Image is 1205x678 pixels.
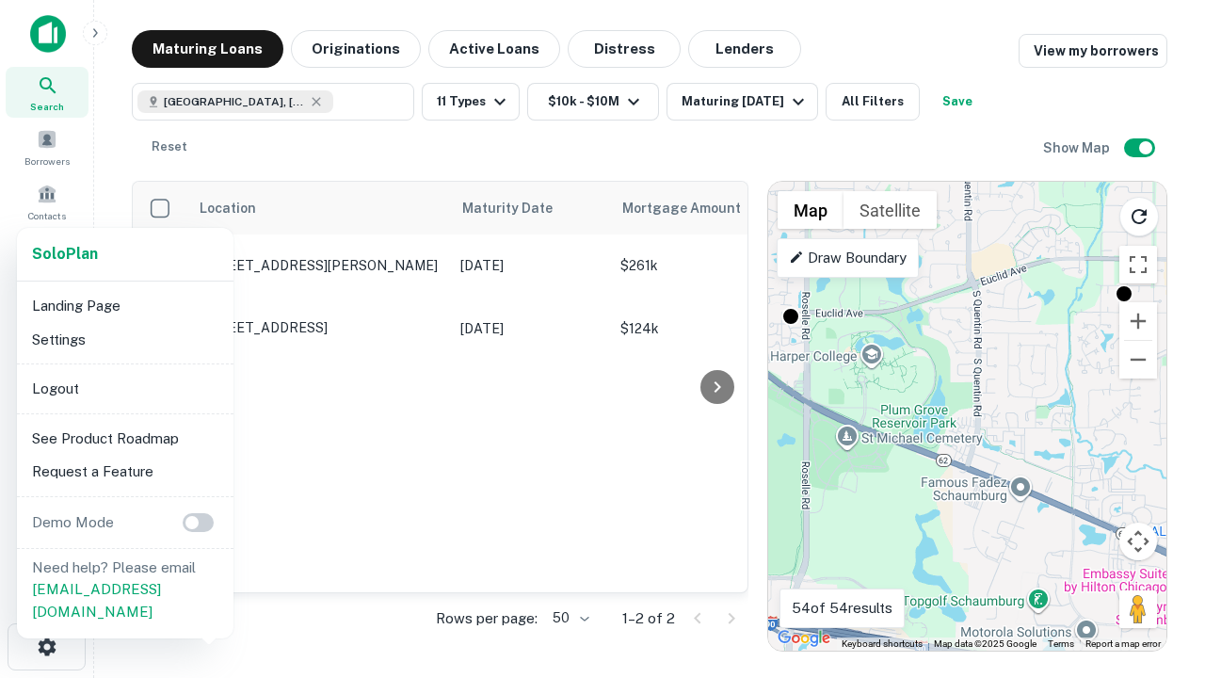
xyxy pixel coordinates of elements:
p: Need help? Please email [32,557,218,623]
li: See Product Roadmap [24,422,226,456]
p: Demo Mode [24,511,121,534]
li: Landing Page [24,289,226,323]
li: Settings [24,323,226,357]
a: [EMAIL_ADDRESS][DOMAIN_NAME] [32,581,161,620]
strong: Solo Plan [32,245,98,263]
iframe: Chat Widget [1111,467,1205,557]
li: Request a Feature [24,455,226,489]
li: Logout [24,372,226,406]
a: SoloPlan [32,243,98,266]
